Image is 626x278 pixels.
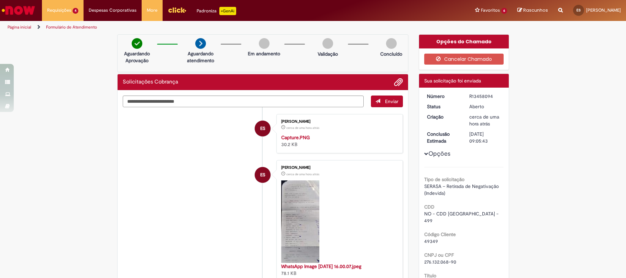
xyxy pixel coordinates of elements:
time: 28/08/2025 14:06:52 [286,126,319,130]
button: Cancelar Chamado [424,54,504,65]
span: SERASA – Retirada de Negativação (Indevida) [424,183,500,196]
span: Enviar [385,98,398,104]
dt: Criação [422,113,464,120]
span: Despesas Corporativas [89,7,136,14]
img: img-circle-grey.png [259,38,270,49]
div: Ester Vitoria Goncalves Dos Santos [255,121,271,136]
div: [PERSON_NAME] [281,166,396,170]
div: [PERSON_NAME] [281,120,396,124]
a: Capture.PNG [281,134,310,141]
time: 28/08/2025 14:05:39 [469,114,499,127]
dt: Conclusão Estimada [422,131,464,144]
span: 49349 [424,238,438,244]
dt: Número [422,93,464,100]
img: img-circle-grey.png [322,38,333,49]
span: NO - CDD [GEOGRAPHIC_DATA] - 499 [424,211,500,224]
a: WhatsApp Image [DATE] 16.00.07.jpeg [281,263,361,269]
a: Rascunhos [517,7,548,14]
span: cerca de uma hora atrás [469,114,499,127]
img: check-circle-green.png [132,38,142,49]
a: Página inicial [8,24,31,30]
div: Ester Vitoria Goncalves Dos Santos [255,167,271,183]
div: R13458094 [469,93,501,100]
span: 6 [501,8,507,14]
span: ES [260,167,265,183]
p: Em andamento [248,50,280,57]
div: 78.1 KB [281,263,396,277]
span: 276.132.068-90 [424,259,456,265]
button: Enviar [371,96,403,107]
textarea: Digite sua mensagem aqui... [123,96,364,108]
time: 28/08/2025 14:05:37 [286,172,319,176]
img: ServiceNow [1,3,36,17]
span: Requisições [47,7,71,14]
b: Tipo de solicitação [424,176,464,182]
span: 4 [73,8,78,14]
span: More [147,7,157,14]
p: Aguardando Aprovação [120,50,154,64]
ul: Trilhas de página [5,21,412,34]
b: Código Cliente [424,231,456,237]
div: 30.2 KB [281,134,396,148]
div: Aberto [469,103,501,110]
dt: Status [422,103,464,110]
p: +GenAi [219,7,236,15]
h2: Solicitações Cobrança Histórico de tíquete [123,79,178,85]
div: [DATE] 09:05:43 [469,131,501,144]
b: CDD [424,204,435,210]
div: Padroniza [197,7,236,15]
img: arrow-next.png [195,38,206,49]
img: img-circle-grey.png [386,38,397,49]
b: CNPJ ou CPF [424,252,454,258]
span: cerca de uma hora atrás [286,126,319,130]
span: Favoritos [481,7,500,14]
span: ES [576,8,581,12]
span: Sua solicitação foi enviada [424,78,481,84]
img: click_logo_yellow_360x200.png [168,5,186,15]
span: [PERSON_NAME] [586,7,621,13]
span: ES [260,120,265,137]
div: 28/08/2025 14:05:39 [469,113,501,127]
button: Adicionar anexos [394,78,403,87]
span: cerca de uma hora atrás [286,172,319,176]
div: Opções do Chamado [419,35,509,48]
a: Formulário de Atendimento [46,24,97,30]
p: Aguardando atendimento [184,50,217,64]
p: Validação [318,51,338,57]
span: Rascunhos [523,7,548,13]
p: Concluído [380,51,402,57]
